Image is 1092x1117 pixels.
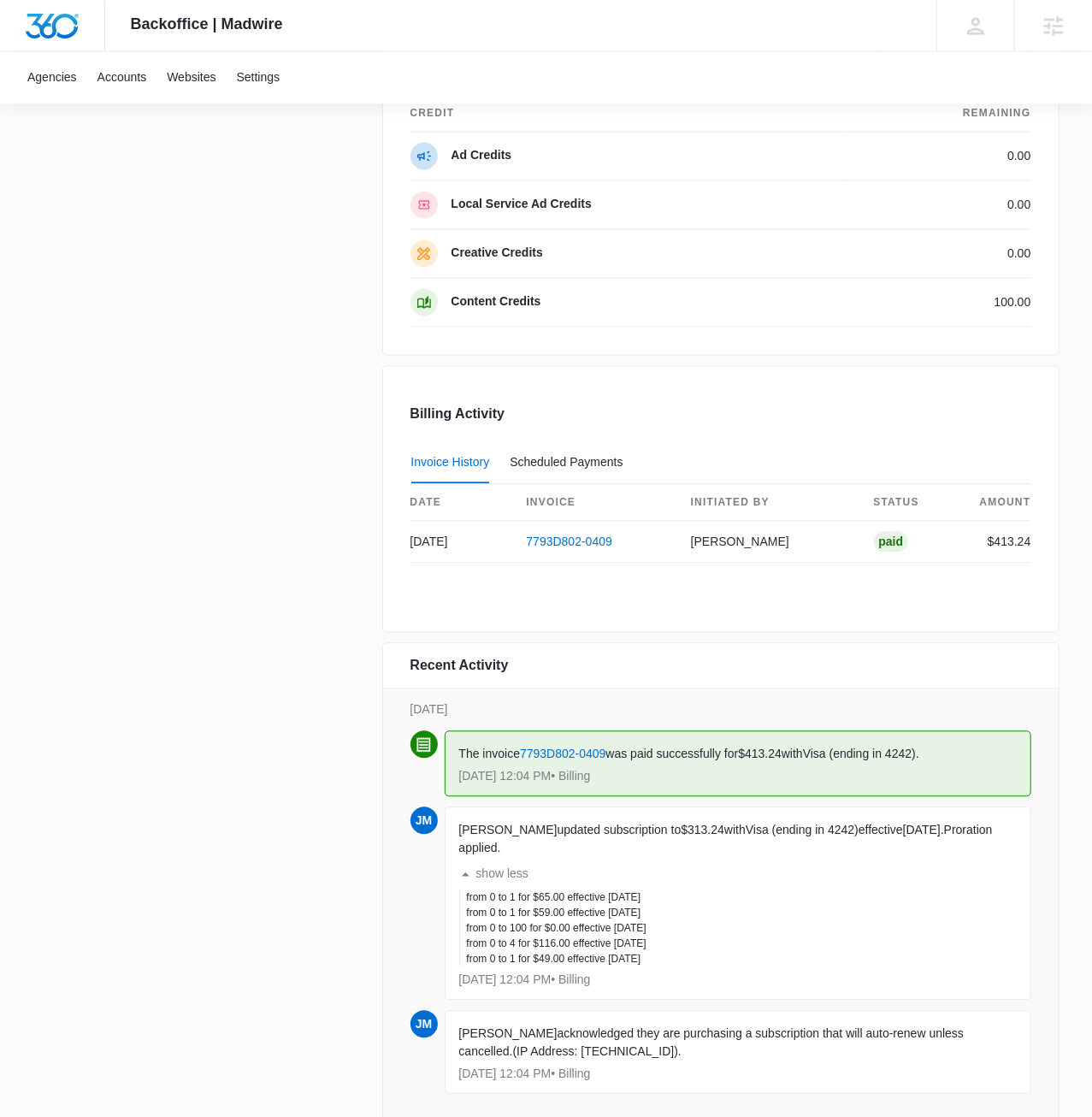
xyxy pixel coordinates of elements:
[963,521,1031,563] td: $413.24
[459,770,1017,782] p: [DATE] 12:04 PM • Billing
[606,747,739,760] span: was paid successfully for
[467,905,646,920] li: from 0 to 1 for $59.00 effective [DATE]
[410,655,509,676] h6: Recent Activity
[87,51,157,103] a: Accounts
[467,951,646,966] li: from 0 to 1 for $49.00 effective [DATE]
[510,456,629,468] div: Scheduled Payments
[410,95,848,132] th: credit
[848,180,1031,229] td: 0.00
[467,889,646,905] li: from 0 to 1 for $65.00 effective [DATE]
[410,1010,438,1037] span: JM
[677,484,860,521] th: Initiated By
[410,404,1031,424] h3: Billing Activity
[459,1026,558,1040] span: [PERSON_NAME]
[452,245,543,262] p: Creative Credits
[860,484,963,521] th: status
[848,278,1031,327] td: 100.00
[803,747,919,760] span: Visa (ending in 4242).
[467,936,646,951] li: from 0 to 4 for $116.00 effective [DATE]
[859,823,903,836] span: effective
[738,747,782,760] span: $413.24
[410,521,513,563] td: [DATE]
[874,531,909,552] div: Paid
[746,823,859,836] span: Visa (ending in 4242)
[782,747,803,760] span: with
[410,807,438,834] span: JM
[476,867,528,879] p: show less
[410,700,1031,718] p: [DATE]
[520,747,605,760] a: 7793D802-0409
[452,196,592,213] p: Local Service Ad Credits
[527,535,612,548] a: 7793D802-0409
[459,857,528,889] button: show less
[131,15,283,33] span: Backoffice | Madwire
[452,293,541,310] p: Content Credits
[459,747,521,760] span: The invoice
[677,521,860,563] td: [PERSON_NAME]
[17,51,87,103] a: Agencies
[459,823,558,836] span: [PERSON_NAME]
[848,132,1031,180] td: 0.00
[558,823,682,836] span: updated subscription to
[452,147,512,164] p: Ad Credits
[410,484,513,521] th: date
[227,51,291,103] a: Settings
[724,823,746,836] span: with
[848,95,1031,132] th: Remaining
[848,229,1031,278] td: 0.00
[459,973,1017,985] p: [DATE] 12:04 PM • Billing
[513,484,677,521] th: invoice
[411,442,490,483] button: Invoice History
[903,823,944,836] span: [DATE].
[459,1067,1017,1079] p: [DATE] 12:04 PM • Billing
[156,51,226,103] a: Websites
[459,1026,965,1058] span: acknowledged they are purchasing a subscription that will auto-renew unless cancelled.
[963,484,1031,521] th: amount
[513,1044,682,1058] span: (IP Address: [TECHNICAL_ID]).
[467,920,646,936] li: from 0 to 100 for $0.00 effective [DATE]
[681,823,724,836] span: $313.24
